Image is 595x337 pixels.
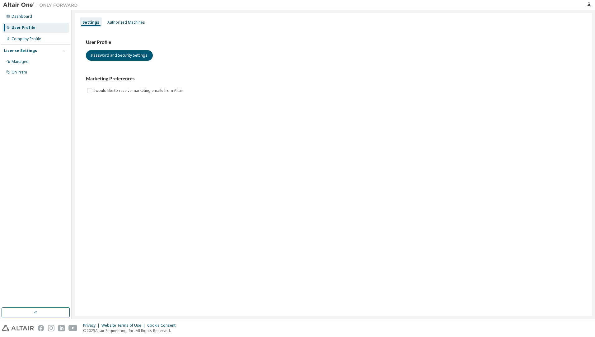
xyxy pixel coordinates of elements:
[86,39,581,45] h3: User Profile
[12,59,29,64] div: Managed
[4,48,37,53] div: License Settings
[12,14,32,19] div: Dashboard
[48,325,54,331] img: instagram.svg
[12,70,27,75] div: On Prem
[2,325,34,331] img: altair_logo.svg
[107,20,145,25] div: Authorized Machines
[86,50,153,61] button: Password and Security Settings
[82,20,99,25] div: Settings
[12,36,41,41] div: Company Profile
[83,328,179,333] p: © 2025 Altair Engineering, Inc. All Rights Reserved.
[147,323,179,328] div: Cookie Consent
[38,325,44,331] img: facebook.svg
[58,325,65,331] img: linkedin.svg
[12,25,35,30] div: User Profile
[68,325,77,331] img: youtube.svg
[101,323,147,328] div: Website Terms of Use
[3,2,81,8] img: Altair One
[86,76,581,82] h3: Marketing Preferences
[93,87,185,94] label: I would like to receive marketing emails from Altair
[83,323,101,328] div: Privacy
